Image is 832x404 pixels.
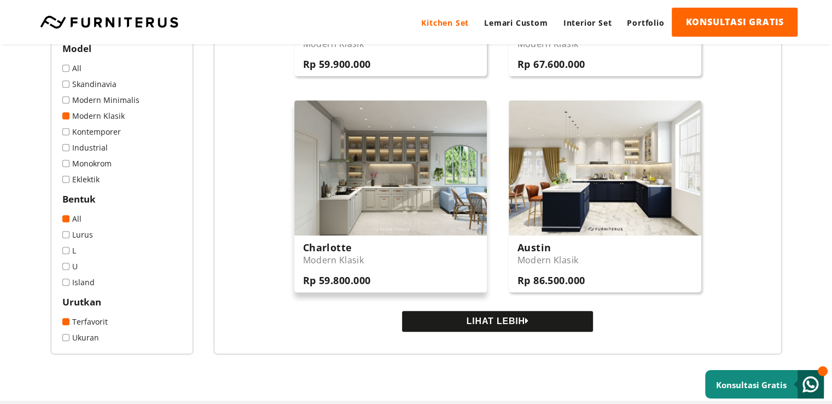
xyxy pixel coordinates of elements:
[62,174,182,184] a: Eklektik
[517,274,585,287] h3: Rp 86.500.000
[62,79,182,89] a: Skandinavia
[62,332,182,343] a: Ukuran
[303,274,371,287] h3: Rp 59.800.000
[476,8,555,38] a: Lemari Custom
[303,57,406,71] h3: Rp 59.900.000
[62,316,182,327] a: Terfavorit
[294,100,487,292] a: Charlotte Modern Klasik Rp 59.800.000
[62,245,182,256] a: L
[517,241,585,254] h3: Austin
[303,254,371,266] p: Modern Klasik
[672,8,798,37] a: KONSULTASI GRATIS
[62,111,182,121] a: Modern Klasik
[414,8,476,38] a: Kitchen Set
[705,370,824,399] a: Konsultasi Gratis
[62,158,182,169] a: Monokrom
[62,63,182,73] a: All
[62,193,182,205] h2: Bentuk
[62,213,182,224] a: All
[716,379,787,390] small: Konsultasi Gratis
[62,42,182,55] h2: Model
[62,261,182,272] a: U
[62,95,182,105] a: Modern Minimalis
[62,126,182,137] a: Kontemporer
[517,254,585,266] p: Modern Klasik
[402,311,593,332] button: LIHAT LEBIH
[62,142,182,153] a: Industrial
[303,241,371,254] h3: Charlotte
[509,100,701,292] a: Austin Modern Klasik Rp 86.500.000
[62,229,182,240] a: Lurus
[517,57,600,71] h3: Rp 67.600.000
[62,277,182,287] a: Island
[509,100,701,235] img: kitchen-austion-view-1.jpg
[556,8,620,38] a: Interior Set
[619,8,672,38] a: Portfolio
[62,296,182,308] h2: Urutkan
[294,100,487,235] img: kitchen-charlotte-view-2.jpg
